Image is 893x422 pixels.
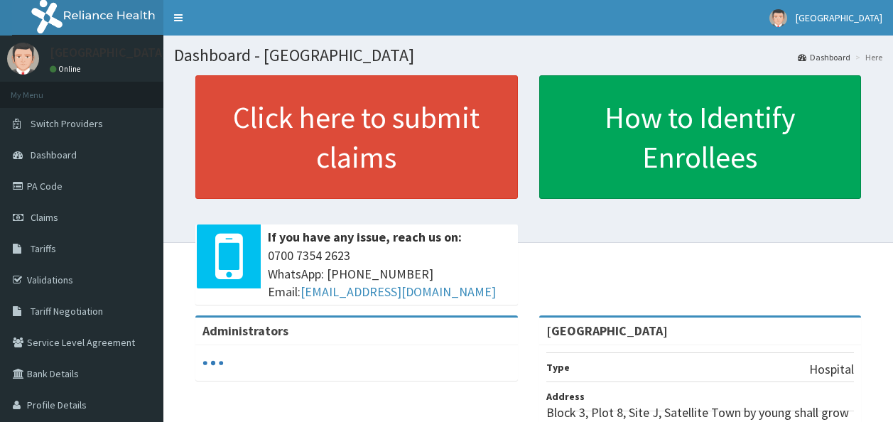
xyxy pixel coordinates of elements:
img: User Image [769,9,787,27]
span: Dashboard [31,148,77,161]
a: How to Identify Enrollees [539,75,862,199]
p: [GEOGRAPHIC_DATA] [50,46,167,59]
h1: Dashboard - [GEOGRAPHIC_DATA] [174,46,882,65]
a: Online [50,64,84,74]
a: [EMAIL_ADDRESS][DOMAIN_NAME] [301,283,496,300]
span: Tariffs [31,242,56,255]
a: Click here to submit claims [195,75,518,199]
svg: audio-loading [202,352,224,374]
p: Hospital [809,360,854,379]
a: Dashboard [798,51,850,63]
span: [GEOGRAPHIC_DATA] [796,11,882,24]
b: Administrators [202,323,288,339]
span: Tariff Negotiation [31,305,103,318]
b: Type [546,361,570,374]
span: 0700 7354 2623 WhatsApp: [PHONE_NUMBER] Email: [268,247,511,301]
strong: [GEOGRAPHIC_DATA] [546,323,668,339]
li: Here [852,51,882,63]
span: Claims [31,211,58,224]
img: User Image [7,43,39,75]
span: Switch Providers [31,117,103,130]
b: If you have any issue, reach us on: [268,229,462,245]
b: Address [546,390,585,403]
